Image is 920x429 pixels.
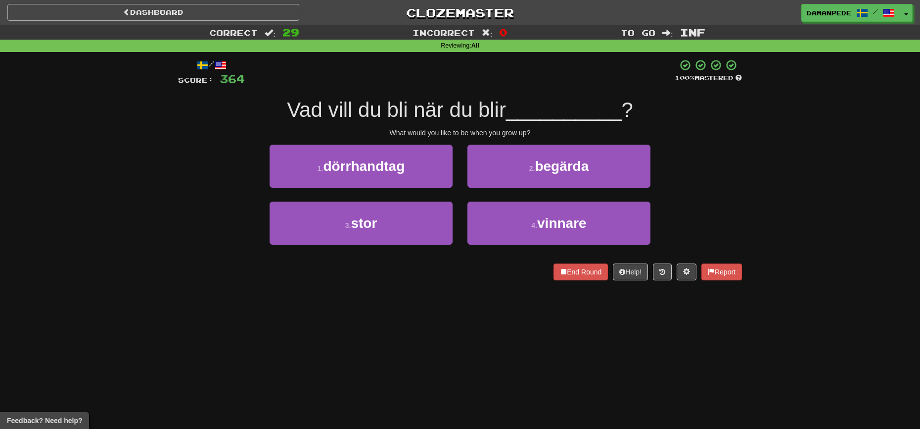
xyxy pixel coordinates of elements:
button: End Round [553,264,608,280]
div: / [178,59,245,71]
small: 1 . [318,164,323,172]
small: 3 . [345,221,351,229]
span: Correct [209,28,258,38]
span: 0 [499,26,507,38]
span: Vad vill du bli när du blir [287,98,506,121]
span: DaManpede [807,8,851,17]
span: stor [351,215,377,231]
strong: All [471,42,479,49]
span: ? [622,98,633,121]
span: vinnare [537,215,587,231]
span: Score: [178,76,214,84]
button: Report [701,264,742,280]
button: 2.begärda [467,145,650,188]
span: Incorrect [413,28,475,38]
a: Clozemaster [314,4,606,21]
a: Dashboard [7,4,299,21]
span: __________ [506,98,622,121]
span: Inf [680,26,705,38]
span: dörrhandtag [323,159,405,174]
span: : [662,29,673,37]
a: DaManpede / [801,4,900,22]
button: 4.vinnare [467,202,650,245]
span: : [482,29,493,37]
span: Open feedback widget [7,416,82,426]
span: 364 [220,72,245,85]
button: Round history (alt+y) [653,264,672,280]
div: Mastered [675,74,742,83]
small: 2 . [529,164,535,172]
small: 4 . [531,221,537,229]
button: 1.dörrhandtag [270,145,453,188]
span: 100 % [675,74,694,82]
div: What would you like to be when you grow up? [178,128,742,138]
button: Help! [613,264,648,280]
span: To go [621,28,655,38]
span: 29 [282,26,299,38]
button: 3.stor [270,202,453,245]
span: begärda [535,159,589,174]
span: : [265,29,276,37]
span: / [873,8,878,15]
